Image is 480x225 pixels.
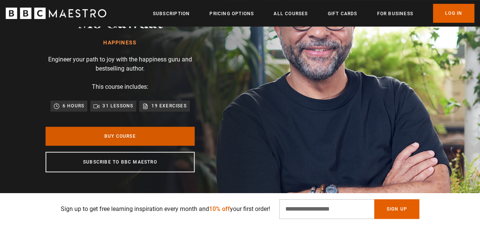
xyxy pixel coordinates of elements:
[46,55,195,73] p: Engineer your path to joy with the happiness guru and bestselling author.
[209,10,254,17] a: Pricing Options
[78,11,163,31] h2: Mo Gawdat
[209,205,230,212] span: 10% off
[151,102,186,110] p: 19 exercises
[153,4,474,23] nav: Primary
[327,10,357,17] a: Gift Cards
[274,10,308,17] a: All Courses
[78,40,163,46] h1: Happiness
[63,102,84,110] p: 6 hours
[374,199,419,219] button: Sign Up
[61,205,270,214] p: Sign up to get free learning inspiration every month and your first order!
[153,10,190,17] a: Subscription
[46,127,195,146] a: Buy Course
[92,82,148,91] p: This course includes:
[46,152,195,172] a: Subscribe to BBC Maestro
[6,8,106,19] svg: BBC Maestro
[377,10,413,17] a: For business
[433,4,474,23] a: Log In
[102,102,133,110] p: 31 lessons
